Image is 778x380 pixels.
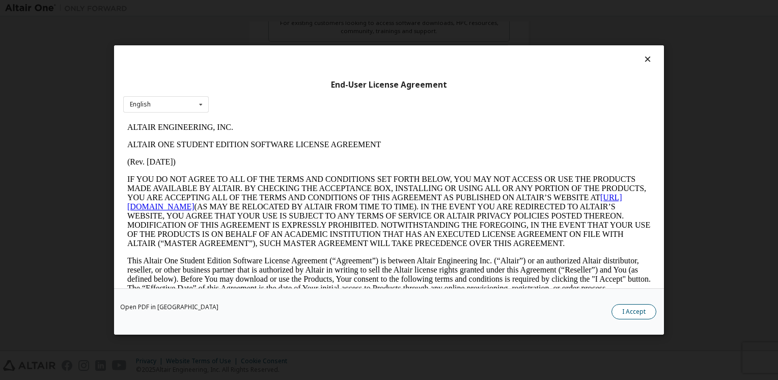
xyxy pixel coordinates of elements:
p: ALTAIR ENGINEERING, INC. [4,4,527,13]
button: I Accept [612,304,656,319]
div: English [130,101,151,107]
p: IF YOU DO NOT AGREE TO ALL OF THE TERMS AND CONDITIONS SET FORTH BELOW, YOU MAY NOT ACCESS OR USE... [4,56,527,129]
p: This Altair One Student Edition Software License Agreement (“Agreement”) is between Altair Engine... [4,138,527,174]
a: Open PDF in [GEOGRAPHIC_DATA] [120,304,218,310]
a: [URL][DOMAIN_NAME] [4,74,499,92]
p: (Rev. [DATE]) [4,39,527,48]
p: ALTAIR ONE STUDENT EDITION SOFTWARE LICENSE AGREEMENT [4,21,527,31]
div: End-User License Agreement [123,80,655,90]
